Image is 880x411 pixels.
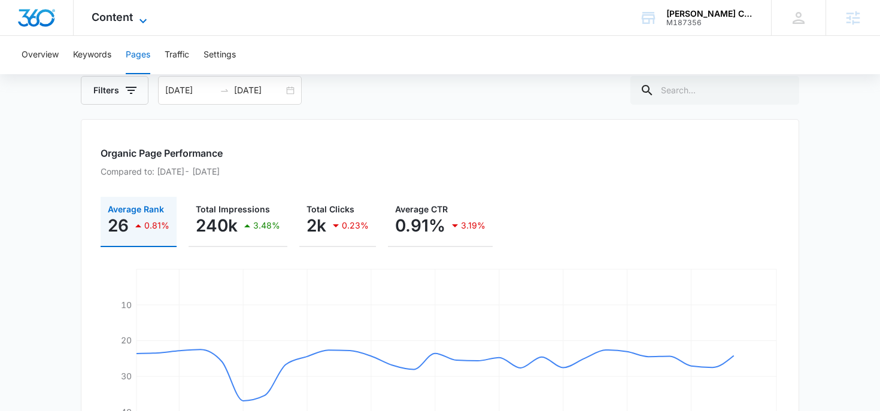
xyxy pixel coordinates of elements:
[395,216,445,235] p: 0.91%
[165,84,215,97] input: Start date
[395,204,448,214] span: Average CTR
[165,36,189,74] button: Traffic
[22,36,59,74] button: Overview
[101,146,779,160] h2: Organic Page Performance
[204,36,236,74] button: Settings
[220,86,229,95] span: swap-right
[196,204,270,214] span: Total Impressions
[73,36,111,74] button: Keywords
[121,335,132,345] tspan: 20
[101,165,779,178] p: Compared to: [DATE] - [DATE]
[461,221,485,230] p: 3.19%
[630,76,799,105] input: Search...
[108,204,164,214] span: Average Rank
[220,86,229,95] span: to
[307,216,326,235] p: 2k
[126,36,150,74] button: Pages
[253,221,280,230] p: 3.48%
[144,221,169,230] p: 0.81%
[108,216,129,235] p: 26
[666,9,754,19] div: account name
[121,371,132,381] tspan: 30
[81,76,148,105] button: Filters
[196,216,238,235] p: 240k
[121,300,132,310] tspan: 10
[307,204,354,214] span: Total Clicks
[666,19,754,27] div: account id
[92,11,133,23] span: Content
[342,221,369,230] p: 0.23%
[234,84,284,97] input: End date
